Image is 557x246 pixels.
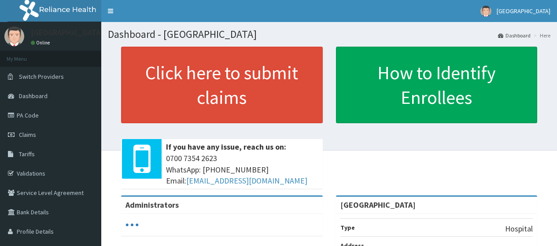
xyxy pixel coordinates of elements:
[531,32,550,39] li: Here
[497,7,550,15] span: [GEOGRAPHIC_DATA]
[498,32,531,39] a: Dashboard
[31,29,103,37] p: [GEOGRAPHIC_DATA]
[340,200,416,210] strong: [GEOGRAPHIC_DATA]
[108,29,550,40] h1: Dashboard - [GEOGRAPHIC_DATA]
[166,142,286,152] b: If you have any issue, reach us on:
[19,73,64,81] span: Switch Providers
[336,47,538,123] a: How to Identify Enrollees
[19,150,35,158] span: Tariffs
[505,223,533,235] p: Hospital
[31,40,52,46] a: Online
[125,200,179,210] b: Administrators
[166,153,318,187] span: 0700 7354 2623 WhatsApp: [PHONE_NUMBER] Email:
[125,218,139,231] svg: audio-loading
[186,176,307,186] a: [EMAIL_ADDRESS][DOMAIN_NAME]
[121,47,323,123] a: Click here to submit claims
[19,92,48,100] span: Dashboard
[340,224,355,231] b: Type
[4,26,24,46] img: User Image
[480,6,491,17] img: User Image
[19,131,36,139] span: Claims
